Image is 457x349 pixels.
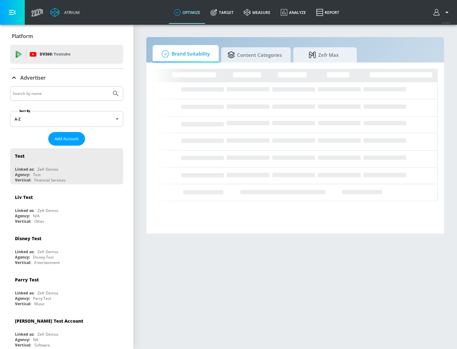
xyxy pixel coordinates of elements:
div: Platform [10,27,123,45]
a: Atrium [50,8,80,17]
a: Target [205,1,239,24]
div: Linked as: [15,249,34,254]
div: Disney TestLinked as:Zefr DemosAgency:Disney TestVertical:Entertainment [10,231,123,267]
a: Analyze [275,1,311,24]
div: Music [34,301,45,306]
div: Agency: [15,254,30,260]
a: optimize [169,1,205,24]
div: Disney Test [15,235,41,241]
div: Other [34,219,44,224]
div: Advertiser [10,69,123,87]
div: N/A [33,213,40,219]
div: Agency: [15,213,30,219]
div: TestLinked as:Zefr DemosAgency:TestVertical:Financial Services [10,148,123,184]
div: Liv TestLinked as:Zefr DemosAgency:N/AVertical:Other [10,189,123,226]
div: Zefr Demos [37,290,58,296]
div: Parry TestLinked as:Zefr DemosAgency:Parry TestVertical:Music [10,272,123,308]
div: A-Z [10,111,123,127]
span: Add Account [55,135,79,142]
a: Report [311,1,344,24]
div: Parry Test [33,296,51,301]
div: Zefr Demos [37,249,58,254]
div: Linked as: [15,332,34,337]
div: Liv Test [15,194,33,200]
div: Atrium [62,10,80,15]
div: Disney Test [33,254,54,260]
div: Financial Services [34,177,66,183]
div: Agency: [15,296,30,301]
div: Entertainment [34,260,60,265]
span: Brand Suitability [159,46,210,62]
div: Agency: [15,172,30,177]
div: Linked as: [15,208,34,213]
div: Vertical: [15,260,31,265]
div: Zefr Demos [37,332,58,337]
p: Platform [12,33,33,40]
p: Youtube [54,51,70,57]
button: Add Account [48,132,85,146]
a: measure [239,1,275,24]
div: Parry Test [15,277,39,283]
p: DV360: [40,51,70,58]
div: Agency: [15,337,30,342]
div: Test [15,153,24,159]
div: Zefr Demos [37,167,58,172]
div: Vertical: [15,177,31,183]
div: [PERSON_NAME] Test Account [15,318,83,324]
div: Vertical: [15,301,31,306]
div: Linked as: [15,167,34,172]
div: Linked as: [15,290,34,296]
div: Zefr Demos [37,208,58,213]
div: Vertical: [15,219,31,224]
div: Software [34,342,50,348]
span: Zefr Max [300,47,348,63]
div: NA [33,337,38,342]
div: Test [33,172,41,177]
input: Search by name [13,89,109,98]
label: Sort By [18,109,32,113]
p: Advertiser [20,74,46,81]
span: Content Categories [228,47,282,63]
div: DV360: Youtube [10,45,123,64]
div: Vertical: [15,342,31,348]
span: v 4.28.0 [442,21,451,24]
